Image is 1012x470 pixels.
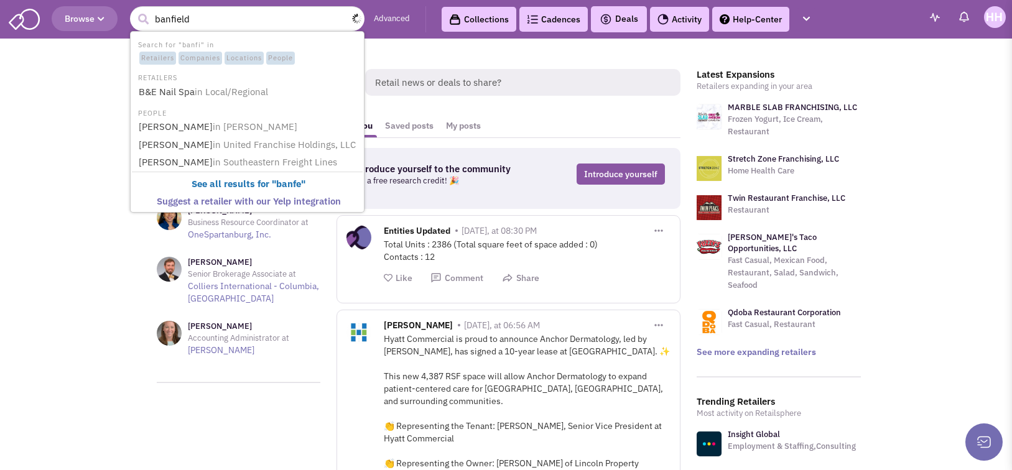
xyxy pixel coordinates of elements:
[188,217,309,228] span: Business Resource Coordinator at
[697,104,722,129] img: logo
[697,310,722,334] img: logo
[195,86,268,98] span: in Local/Regional
[9,6,40,30] img: SmartAdmin
[65,13,104,24] span: Browse
[352,175,528,187] p: Get a free research credit! 🎉
[464,320,540,331] span: [DATE], at 06:56 AM
[697,80,861,93] p: Retailers expanding in your area
[697,407,861,420] p: Most activity on Retailsphere
[712,7,789,32] a: Help-Center
[188,280,319,304] a: Colliers International - Columbia, [GEOGRAPHIC_DATA]
[697,234,722,259] img: logo
[697,346,816,357] a: See more expanding retailers
[462,225,537,236] span: [DATE], at 08:30 PM
[600,12,612,27] img: icon-deals.svg
[384,238,671,263] div: Total Units : 2386 (Total square feet of space added : 0) Contacts : 12
[384,225,450,239] span: Entities Updated
[225,52,264,65] span: Locations
[728,254,861,292] p: Fast Casual, Mexican Food, Restaurant, Salad, Sandwich, Seafood
[135,119,362,136] a: [PERSON_NAME]in [PERSON_NAME]
[352,164,528,175] h3: Introduce yourself to the community
[596,11,642,27] button: Deals
[266,52,295,65] span: People
[728,154,839,164] a: Stretch Zone Franchising, LLC
[440,114,487,137] a: My posts
[728,440,856,453] p: Employment & Staffing,Consulting
[519,7,588,32] a: Cadences
[984,6,1006,28] img: Harris Houser
[213,121,297,132] span: in [PERSON_NAME]
[188,321,321,332] h3: [PERSON_NAME]
[135,154,362,171] a: [PERSON_NAME]in Southeastern Freight Lines
[157,195,341,207] b: Suggest a retailer with our Yelp integration
[442,7,516,32] a: Collections
[577,164,665,185] a: Introduce yourself
[527,15,538,24] img: Cadences_logo.png
[374,13,410,25] a: Advanced
[657,14,669,25] img: Activity.png
[728,193,845,203] a: Twin Restaurant Franchise, LLC
[697,69,861,80] h3: Latest Expansions
[379,114,440,137] a: Saved posts
[728,232,817,254] a: [PERSON_NAME]'s Taco Opportunities, LLC
[650,7,709,32] a: Activity
[188,333,289,343] span: Accounting Administrator at
[213,139,356,150] span: in United Franchise Holdings, LLC
[384,272,412,284] button: Like
[720,14,730,24] img: help.png
[697,396,861,407] h3: Trending Retailers
[188,257,321,268] h3: [PERSON_NAME]
[697,195,722,220] img: logo
[502,272,539,284] button: Share
[130,6,364,31] input: Search
[728,102,857,113] a: MARBLE SLAB FRANCHISING, LLC
[135,176,362,193] a: See all results for "banfe"
[697,156,722,181] img: logo
[728,113,861,138] p: Frozen Yogurt, Ice Cream, Restaurant
[135,84,362,101] a: B&E Nail Spain Local/Regional
[365,69,680,96] span: Retail news or deals to share?
[179,52,222,65] span: Companies
[188,344,254,356] a: [PERSON_NAME]
[139,52,176,65] span: Retailers
[132,70,363,83] li: RETAILERS
[135,193,362,210] a: Suggest a retailer with our Yelp integration
[188,269,296,279] span: Senior Brokerage Associate at
[135,137,362,154] a: [PERSON_NAME]in United Franchise Holdings, LLC
[600,13,638,24] span: Deals
[132,37,363,66] li: Search for "banfi" in
[728,307,841,318] a: Qdoba Restaurant Corporation
[430,272,483,284] button: Comment
[728,165,839,177] p: Home Health Care
[188,229,271,240] a: OneSpartanburg, Inc.
[52,6,118,31] button: Browse
[213,156,337,168] span: in Southeastern Freight Lines
[384,320,453,334] span: [PERSON_NAME]
[728,429,780,440] a: Insight Global
[728,204,845,216] p: Restaurant
[449,14,461,25] img: icon-collection-lavender-black.svg
[132,106,363,119] li: PEOPLE
[396,272,412,283] span: Like
[728,318,841,331] p: Fast Casual, Restaurant
[192,178,305,190] b: See all results for "banfe"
